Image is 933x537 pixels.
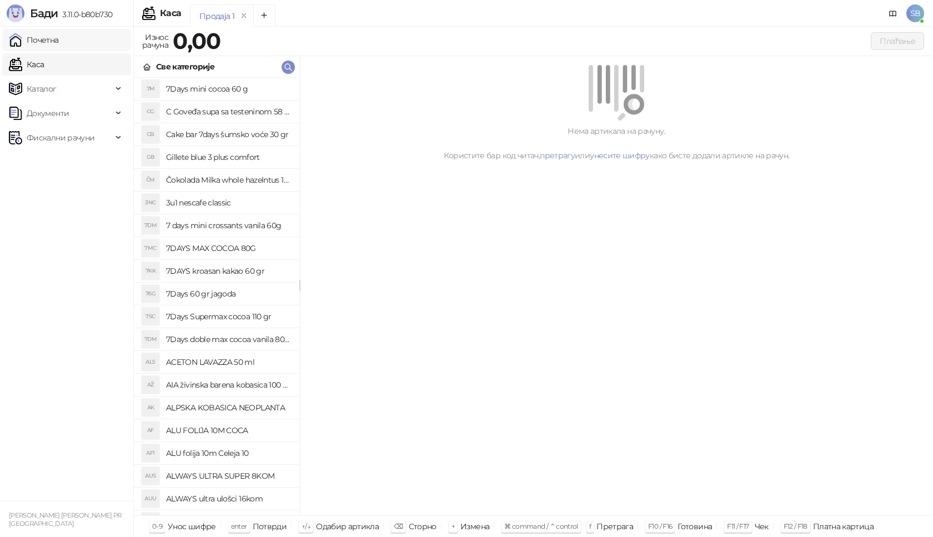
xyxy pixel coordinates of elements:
[302,522,310,530] span: ↑/↓
[166,239,290,257] h4: 7DAYS MAX COCOA 80G
[813,519,874,534] div: Платна картица
[166,80,290,98] h4: 7Days mini cocoa 60 g
[142,126,159,143] div: CB
[9,53,44,76] a: Каса
[173,27,220,54] strong: 0,00
[142,194,159,212] div: 3NC
[168,519,216,534] div: Унос шифре
[58,9,112,19] span: 3.11.0-b80b730
[452,522,455,530] span: +
[166,490,290,508] h4: ALWAYS ultra ulošci 16kom
[394,522,403,530] span: ⌫
[27,102,69,124] span: Документи
[166,217,290,234] h4: 7 days mini crossants vanila 60g
[166,513,290,530] h4: AMSTEL 0,5 LIMENKA
[409,519,437,534] div: Сторно
[140,30,170,52] div: Износ рачуна
[142,376,159,394] div: AŽ
[906,4,924,22] span: SB
[166,262,290,280] h4: 7DAYS kroasan kakao 60 gr
[142,171,159,189] div: ČM
[142,308,159,325] div: 7SC
[160,9,181,18] div: Каса
[540,150,575,160] a: претрагу
[142,399,159,416] div: AK
[166,330,290,348] h4: 7Days doble max cocoa vanila 80 gr
[871,32,924,50] button: Плаћање
[590,150,650,160] a: унесите шифру
[678,519,712,534] div: Готовина
[648,522,672,530] span: F10 / F16
[166,399,290,416] h4: ALPSKA KOBASICA NEOPLANTA
[166,376,290,394] h4: AIA živinska barena kobasica 100 gr
[142,467,159,485] div: AUS
[884,4,902,22] a: Документација
[142,353,159,371] div: AL5
[134,78,299,515] div: grid
[142,262,159,280] div: 7KK
[7,4,24,22] img: Logo
[231,522,247,530] span: enter
[596,519,633,534] div: Претрага
[166,171,290,189] h4: Čokolada Milka whole hazelntus 100 gr
[237,11,251,21] button: remove
[142,239,159,257] div: 7MC
[166,126,290,143] h4: Cake bar 7days šumsko voće 30 gr
[755,519,769,534] div: Чек
[253,4,275,27] button: Add tab
[142,217,159,234] div: 7DM
[166,353,290,371] h4: ACETON LAVAZZA 50 ml
[142,103,159,121] div: CG
[142,444,159,462] div: AF1
[166,467,290,485] h4: ALWAYS ULTRA SUPER 8KOM
[27,78,57,100] span: Каталог
[142,330,159,348] div: 7DM
[166,421,290,439] h4: ALU FOLIJA 10M COCA
[166,444,290,462] h4: ALU folija 10m Celeja 10
[727,522,749,530] span: F11 / F17
[142,513,159,530] div: A0L
[253,519,287,534] div: Потврди
[199,10,234,22] div: Продаја 1
[784,522,807,530] span: F12 / F18
[166,285,290,303] h4: 7Days 60 gr jagoda
[166,103,290,121] h4: C Goveđa supa sa testeninom 58 grama
[166,308,290,325] h4: 7Days Supermax cocoa 110 gr
[460,519,489,534] div: Измена
[316,519,379,534] div: Одабир артикла
[30,7,58,20] span: Бади
[142,148,159,166] div: GB
[142,421,159,439] div: AF
[166,148,290,166] h4: Gillete blue 3 plus comfort
[152,522,162,530] span: 0-9
[142,80,159,98] div: 7M
[142,285,159,303] div: 76G
[156,61,214,73] div: Све категорије
[142,490,159,508] div: AUU
[166,194,290,212] h4: 3u1 nescafe classic
[313,125,920,162] div: Нема артикала на рачуну. Користите бар код читач, или како бисте додали артикле на рачун.
[9,29,59,51] a: Почетна
[9,511,122,528] small: [PERSON_NAME] [PERSON_NAME] PR [GEOGRAPHIC_DATA]
[504,522,578,530] span: ⌘ command / ⌃ control
[27,127,94,149] span: Фискални рачуни
[589,522,591,530] span: f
